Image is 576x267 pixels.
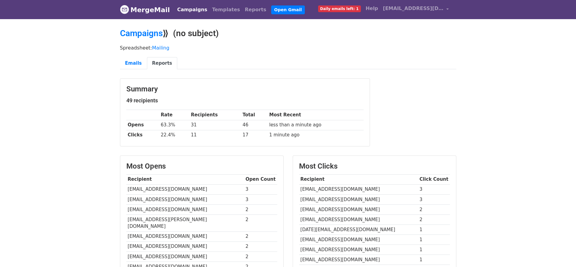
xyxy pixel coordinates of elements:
a: Emails [120,57,147,70]
a: Open Gmail [271,5,305,14]
td: [EMAIL_ADDRESS][DOMAIN_NAME] [126,204,244,214]
td: 11 [189,130,241,140]
span: [EMAIL_ADDRESS][DOMAIN_NAME] [383,5,444,12]
td: 3 [418,184,450,194]
th: Clicks [126,130,159,140]
td: [EMAIL_ADDRESS][PERSON_NAME][DOMAIN_NAME] [126,214,244,231]
td: 2 [244,252,277,262]
td: 31 [189,120,241,130]
td: 3 [244,194,277,204]
td: [EMAIL_ADDRESS][DOMAIN_NAME] [126,184,244,194]
td: 2 [244,204,277,214]
td: [EMAIL_ADDRESS][DOMAIN_NAME] [126,194,244,204]
td: [EMAIL_ADDRESS][DOMAIN_NAME] [299,184,418,194]
td: [EMAIL_ADDRESS][DOMAIN_NAME] [126,231,244,241]
a: Reports [147,57,177,70]
a: Help [363,2,381,15]
th: Rate [159,110,189,120]
td: 17 [241,130,268,140]
td: 1 minute ago [268,130,364,140]
td: [EMAIL_ADDRESS][DOMAIN_NAME] [126,252,244,262]
td: [EMAIL_ADDRESS][DOMAIN_NAME] [299,255,418,265]
a: Templates [210,4,242,16]
h2: ⟫ (no subject) [120,28,456,39]
a: Campaigns [120,28,163,38]
a: Reports [242,4,269,16]
p: Spreadsheet: [120,45,456,51]
td: 63.3% [159,120,189,130]
td: 2 [418,214,450,224]
td: 1 [418,235,450,245]
td: 3 [244,184,277,194]
td: 46 [241,120,268,130]
th: Open Count [244,174,277,184]
h5: 49 recipients [126,97,364,104]
th: Opens [126,120,159,130]
th: Total [241,110,268,120]
h3: Summary [126,85,364,94]
th: Most Recent [268,110,364,120]
td: 2 [418,204,450,214]
h3: Most Clicks [299,162,450,171]
th: Click Count [418,174,450,184]
th: Recipient [126,174,244,184]
td: [EMAIL_ADDRESS][DOMAIN_NAME] [299,235,418,245]
td: less than a minute ago [268,120,364,130]
td: 2 [244,241,277,252]
th: Recipient [299,174,418,184]
th: Recipients [189,110,241,120]
td: [EMAIL_ADDRESS][DOMAIN_NAME] [126,241,244,252]
img: MergeMail logo [120,5,129,14]
td: 22.4% [159,130,189,140]
span: Daily emails left: 1 [318,5,361,12]
td: 1 [418,255,450,265]
td: 2 [244,231,277,241]
td: [EMAIL_ADDRESS][DOMAIN_NAME] [299,204,418,214]
td: 1 [418,225,450,235]
td: [EMAIL_ADDRESS][DOMAIN_NAME] [299,214,418,224]
a: Daily emails left: 1 [316,2,363,15]
a: Mailing [152,45,169,51]
td: [EMAIL_ADDRESS][DOMAIN_NAME] [299,194,418,204]
a: [EMAIL_ADDRESS][DOMAIN_NAME] [381,2,451,17]
td: [EMAIL_ADDRESS][DOMAIN_NAME] [299,245,418,255]
a: MergeMail [120,3,170,16]
td: [DATE][EMAIL_ADDRESS][DOMAIN_NAME] [299,225,418,235]
h3: Most Opens [126,162,277,171]
td: 3 [418,194,450,204]
td: 1 [418,245,450,255]
td: 2 [244,214,277,231]
a: Campaigns [175,4,210,16]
